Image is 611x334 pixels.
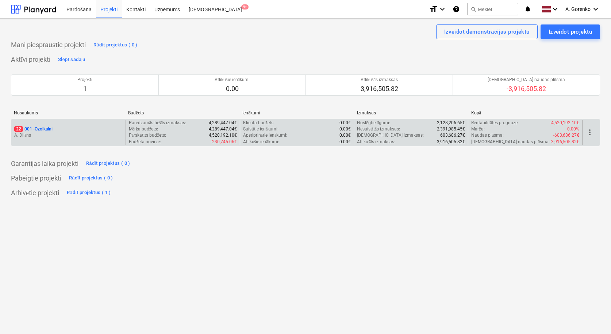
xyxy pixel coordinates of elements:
span: more_vert [585,128,594,137]
div: Rādīt projektus ( 1 ) [67,189,111,197]
p: 0.00€ [339,132,351,138]
button: Rādīt projektus ( 0 ) [67,172,115,184]
p: -230,745.06€ [211,139,237,145]
p: Naudas plūsma : [471,132,504,138]
i: notifications [524,5,531,14]
p: 0.00€ [339,120,351,126]
p: Mērķa budžets : [129,126,158,132]
span: A. Gorenko [565,6,591,12]
button: Meklēt [467,3,518,15]
p: 603,686.27€ [440,132,465,138]
div: Izmaksas [357,110,465,115]
p: Paredzamās tiešās izmaksas : [129,120,186,126]
p: 0.00€ [339,139,351,145]
p: 001 - Ozolkalni [14,126,53,132]
i: keyboard_arrow_down [438,5,447,14]
div: Izveidot projektu [549,27,592,37]
i: keyboard_arrow_down [551,5,560,14]
p: Projekti [77,77,92,83]
p: A. Dilāns [14,132,123,138]
p: 4,289,447.04€ [209,126,237,132]
p: Pārskatīts budžets : [129,132,166,138]
p: Garantijas laika projekti [11,159,78,168]
div: Rādīt projektus ( 0 ) [93,41,138,49]
p: [DEMOGRAPHIC_DATA] izmaksas : [357,132,424,138]
p: Noslēgtie līgumi : [357,120,390,126]
p: -4,520,192.10€ [550,120,579,126]
p: Arhivētie projekti [11,189,59,197]
i: format_size [429,5,438,14]
div: Izveidot demonstrācijas projektu [444,27,530,37]
p: 3,916,505.82€ [437,139,465,145]
p: -3,916,505.82€ [550,139,579,145]
button: Rādīt projektus ( 1 ) [65,187,113,199]
p: 0.00 [215,84,250,93]
p: Atlikušie ienākumi : [243,139,279,145]
p: Mani piespraustie projekti [11,41,86,49]
p: 0.00€ [339,126,351,132]
button: Rādīt projektus ( 0 ) [92,39,139,51]
p: Nesaistītās izmaksas : [357,126,400,132]
p: 4,289,447.04€ [209,120,237,126]
span: 22 [14,126,23,132]
p: [DEMOGRAPHIC_DATA] naudas plūsma [488,77,565,83]
p: 3,916,505.82 [361,84,398,93]
p: 4,520,192.10€ [209,132,237,138]
p: 1 [77,84,92,93]
p: Saistītie ienākumi : [243,126,279,132]
p: Rentabilitātes prognoze : [471,120,518,126]
p: [DEMOGRAPHIC_DATA] naudas plūsma : [471,139,550,145]
p: Pabeigtie projekti [11,174,61,183]
p: Klienta budžets : [243,120,274,126]
p: -3,916,505.82 [488,84,565,93]
div: Rādīt projektus ( 0 ) [86,159,130,168]
p: 0.00% [567,126,579,132]
div: 22001 -OzolkalniA. Dilāns [14,126,123,138]
p: Aktīvi projekti [11,55,50,64]
div: Slēpt sadaļu [58,56,85,64]
i: Zināšanu pamats [453,5,460,14]
p: Apstiprinātie ienākumi : [243,132,288,138]
p: 2,128,206.65€ [437,120,465,126]
p: 2,391,985.45€ [437,126,465,132]
div: Nosaukums [14,110,122,115]
div: Ienākumi [242,110,351,116]
button: Izveidot projektu [541,24,600,39]
p: Budžeta novirze : [129,139,161,145]
span: search [470,6,476,12]
span: 9+ [241,4,249,10]
button: Slēpt sadaļu [56,54,87,65]
div: Kopā [471,110,580,116]
p: Atlikušās izmaksas [361,77,398,83]
button: Rādīt projektus ( 0 ) [84,158,132,170]
p: -603,686.27€ [553,132,579,138]
i: keyboard_arrow_down [591,5,600,14]
button: Izveidot demonstrācijas projektu [436,24,538,39]
p: Marža : [471,126,484,132]
p: Atlikušie ienākumi [215,77,250,83]
div: Rādīt projektus ( 0 ) [69,174,113,182]
p: Atlikušās izmaksas : [357,139,395,145]
div: Budžets [128,110,237,116]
